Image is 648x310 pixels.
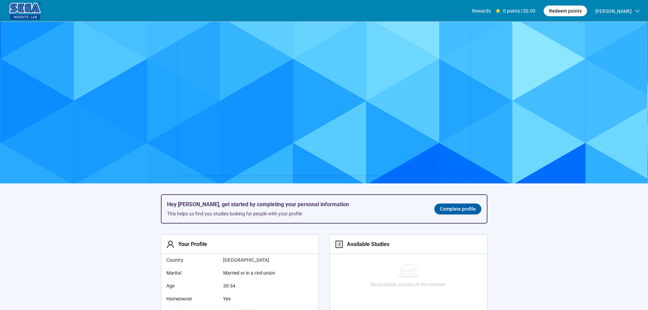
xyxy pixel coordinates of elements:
div: This helps us find you studies looking for people with your profile [167,210,423,217]
span: Yes [223,295,291,303]
span: star [496,9,500,13]
span: Country [166,256,218,264]
span: [GEOGRAPHIC_DATA] [223,256,291,264]
span: Marital [166,269,218,277]
span: Age [166,282,218,290]
div: Available Studies [343,240,389,248]
span: Redeem points [549,7,582,15]
span: 30-34 [223,282,291,290]
div: Your Profile [175,240,207,248]
div: No available surveys at the moment [333,281,484,288]
span: Married or in a civil union [223,269,291,277]
h5: Hey [PERSON_NAME], get started by completing your personal information [167,200,423,209]
span: [PERSON_NAME] [595,0,632,22]
span: Homeowner [166,295,218,303]
span: down [635,9,640,14]
button: Redeem points [544,5,587,16]
a: Complete profile [434,203,481,214]
span: user [166,240,175,248]
span: Complete profile [440,205,476,213]
span: profile [335,240,343,248]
